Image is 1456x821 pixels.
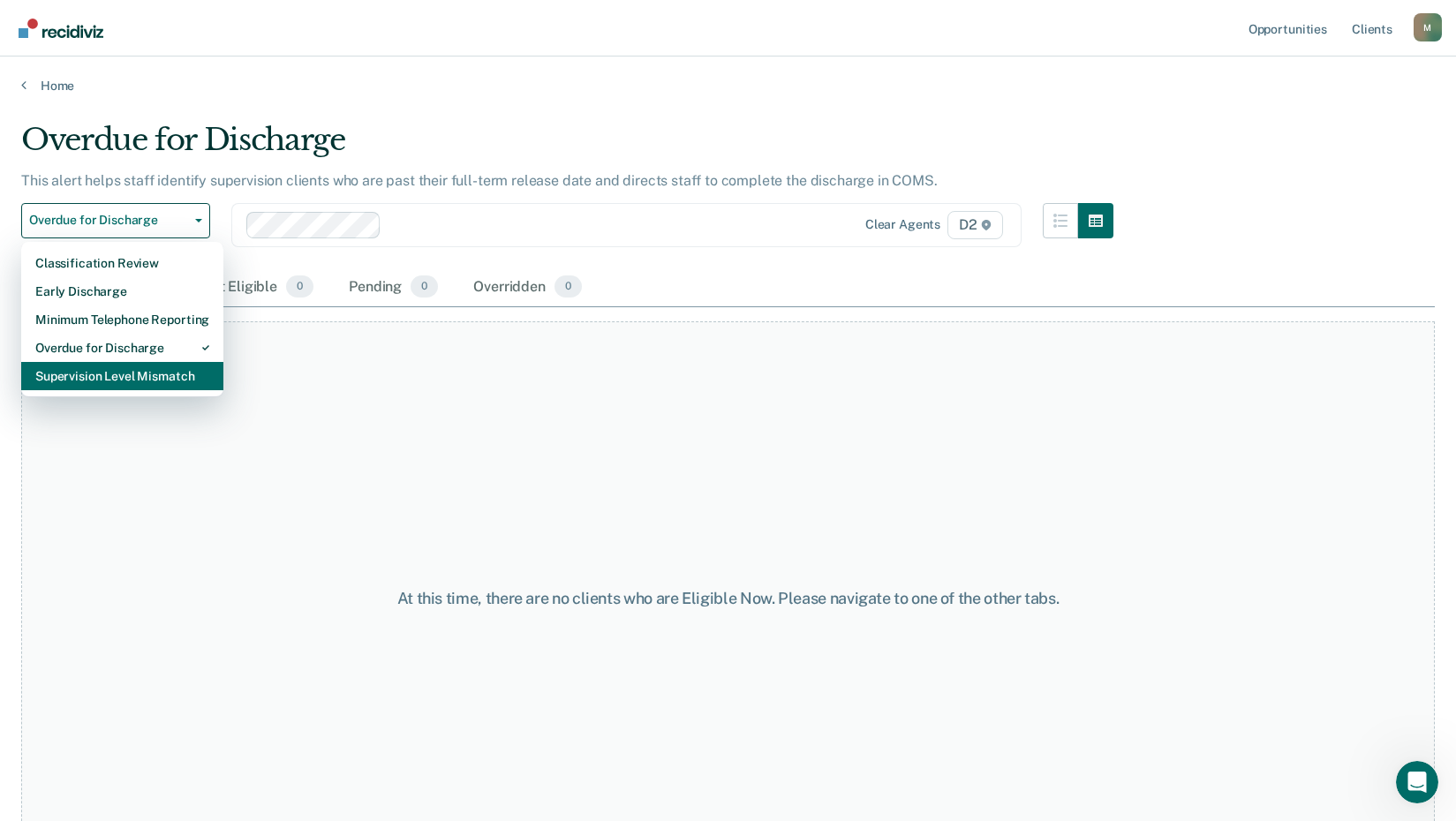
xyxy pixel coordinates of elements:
div: Clear agents [865,217,940,232]
span: 0 [411,275,438,298]
div: M [1414,13,1442,41]
div: Minimum Telephone Reporting [35,305,209,334]
button: Overdue for Discharge [21,203,210,238]
div: Supervision Level Mismatch [35,362,209,390]
span: Overdue for Discharge [29,213,188,228]
img: Recidiviz [19,19,103,38]
p: This alert helps staff identify supervision clients who are past their full-term release date and... [21,172,938,189]
span: 0 [554,275,582,298]
div: Early Discharge [35,277,209,305]
a: Home [21,78,1435,94]
div: At this time, there are no clients who are Eligible Now. Please navigate to one of the other tabs. [375,589,1082,608]
div: Classification Review [35,249,209,277]
span: D2 [947,211,1003,239]
div: Pending0 [345,268,441,307]
div: Overdue for Discharge [21,122,1113,172]
iframe: Intercom live chat [1396,761,1438,803]
div: Overdue for Discharge [35,334,209,362]
div: Almost Eligible0 [175,268,317,307]
button: Profile dropdown button [1414,13,1442,41]
div: Overridden0 [470,268,585,307]
span: 0 [286,275,313,298]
